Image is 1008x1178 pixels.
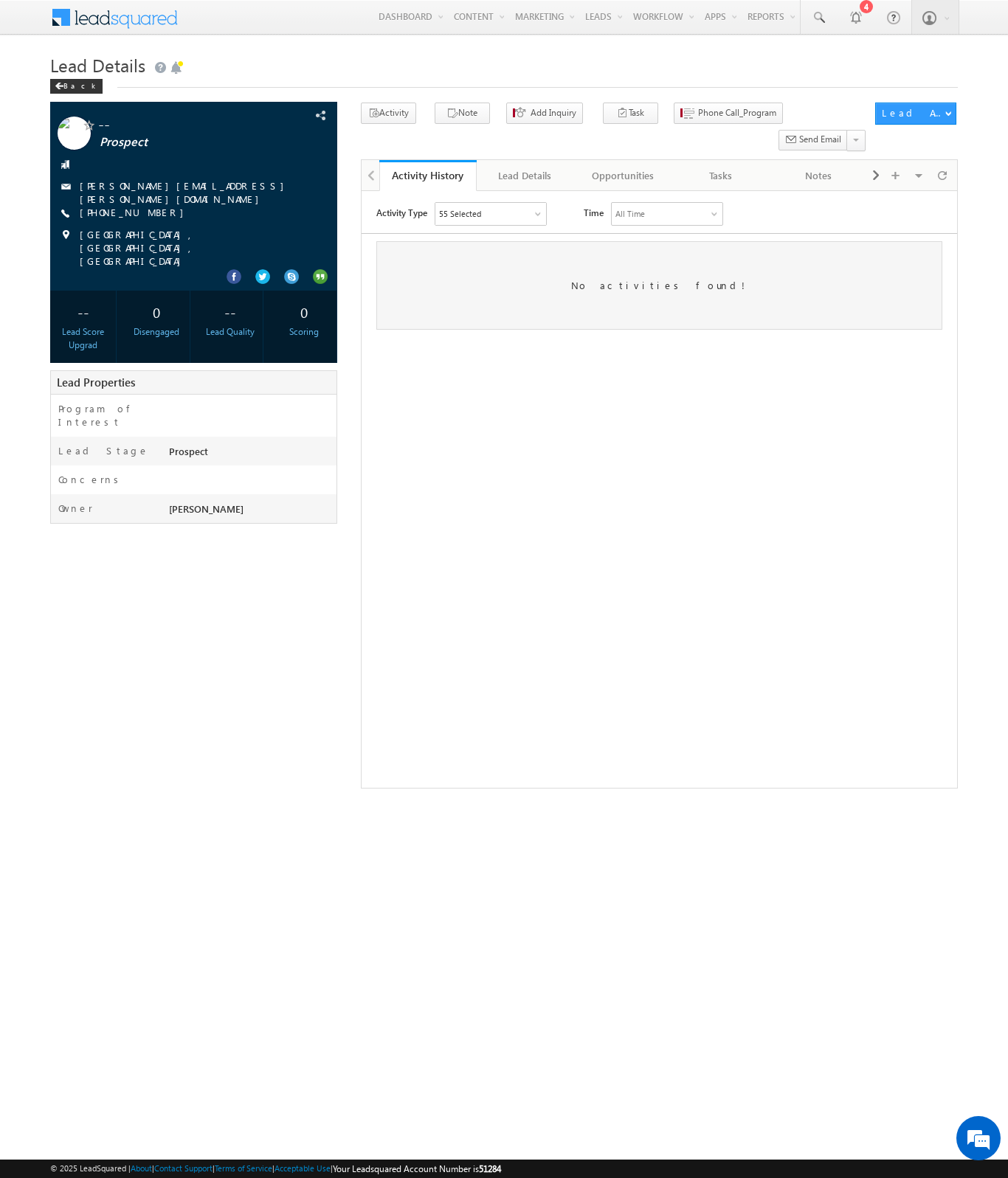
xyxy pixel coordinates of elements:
div: 0 [275,298,333,325]
textarea: Type your message and hit 'Enter' [19,136,269,442]
div: Prospect [165,444,336,465]
a: Notes [770,160,867,191]
div: Lead Actions [882,106,945,119]
a: Contact Support [154,1163,213,1173]
span: [PHONE_NUMBER] [80,206,191,221]
span: Activity Type [15,11,66,33]
a: Terms of Service [215,1163,272,1173]
a: Opportunities [575,160,672,191]
span: [PERSON_NAME] [169,502,244,515]
span: Lead Properties [57,375,135,389]
div: Sales Activity,Program,Email Bounced,Email Link Clicked,Email Marked Spam & 50 more.. [74,12,184,34]
div: -- [54,298,112,325]
div: 0 [128,298,186,325]
label: Program of Interest [58,402,154,429]
span: -- [98,117,275,131]
a: About [131,1163,152,1173]
div: Scoring [275,325,333,339]
label: Concerns [58,473,124,486]
span: Your Leadsquared Account Number is [333,1163,501,1174]
span: 51284 [479,1163,501,1174]
div: All Time [254,16,283,30]
a: Acceptable Use [275,1163,331,1173]
div: Lead Details [489,167,561,184]
span: Phone Call_Program [698,106,776,119]
span: Prospect [100,135,277,150]
button: Note [435,103,490,124]
span: Add Inquiry [531,106,576,119]
span: [GEOGRAPHIC_DATA], [GEOGRAPHIC_DATA], [GEOGRAPHIC_DATA] [80,228,311,268]
span: © 2025 LeadSquared | | | | | [50,1162,501,1176]
button: Task [603,103,658,124]
button: Add Inquiry [506,103,583,124]
img: Profile photo [58,117,91,155]
button: Send Email [779,130,848,151]
div: Tasks [684,167,756,184]
a: Back [50,78,110,91]
span: Time [222,11,242,33]
div: Lead Score Upgrad [54,325,112,352]
button: Activity [361,103,416,124]
label: Owner [58,502,93,515]
a: Tasks [672,160,770,191]
div: Notes [781,167,854,184]
div: Minimize live chat window [242,7,277,43]
a: [PERSON_NAME][EMAIL_ADDRESS][PERSON_NAME][DOMAIN_NAME] [80,179,291,205]
a: Lead Details [477,160,574,191]
div: Lead Quality [201,325,260,339]
a: Activity History [379,160,477,191]
div: Activity History [390,168,466,182]
em: Start Chat [201,454,268,474]
div: Back [50,79,103,94]
div: 55 Selected [77,16,120,30]
div: Chat with us now [77,77,248,97]
img: d_60004797649_company_0_60004797649 [25,77,62,97]
div: Disengaged [128,325,186,339]
div: -- [201,298,260,325]
button: Phone Call_Program [674,103,783,124]
div: Opportunities [587,167,659,184]
label: Lead Stage [58,444,149,457]
div: No activities found! [15,50,581,139]
button: Lead Actions [875,103,956,125]
span: Send Email [799,133,841,146]
span: Lead Details [50,53,145,77]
